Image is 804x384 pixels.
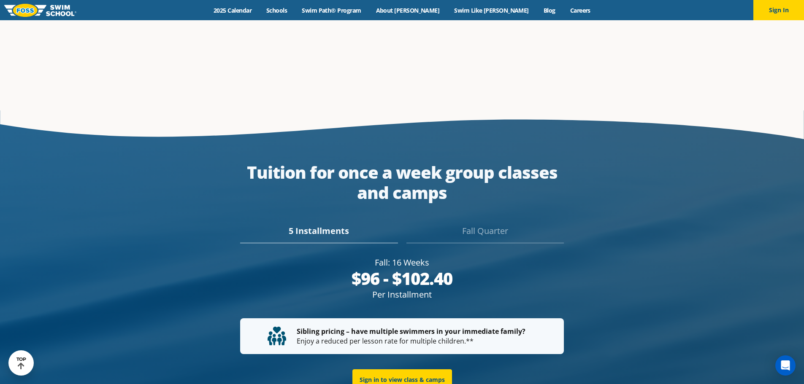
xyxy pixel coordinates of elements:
a: Careers [563,6,598,14]
a: 2025 Calendar [206,6,259,14]
a: Blog [536,6,563,14]
a: Swim Like [PERSON_NAME] [447,6,536,14]
div: 5 Installments [240,225,398,243]
div: Open Intercom Messenger [775,355,796,376]
a: Schools [259,6,295,14]
div: Fall: 16 Weeks [240,257,564,269]
div: Per Installment [240,289,564,301]
img: FOSS Swim School Logo [4,4,76,17]
div: TOP [16,357,26,370]
strong: Sibling pricing – have multiple swimmers in your immediate family? [297,327,525,336]
div: Tuition for once a week group classes and camps [240,162,564,203]
a: Swim Path® Program [295,6,368,14]
img: tuition-family-children.svg [268,327,286,345]
a: About [PERSON_NAME] [368,6,447,14]
div: $96 - $102.40 [240,269,564,289]
div: Fall Quarter [406,225,564,243]
p: Enjoy a reduced per lesson rate for multiple children.** [268,327,536,346]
